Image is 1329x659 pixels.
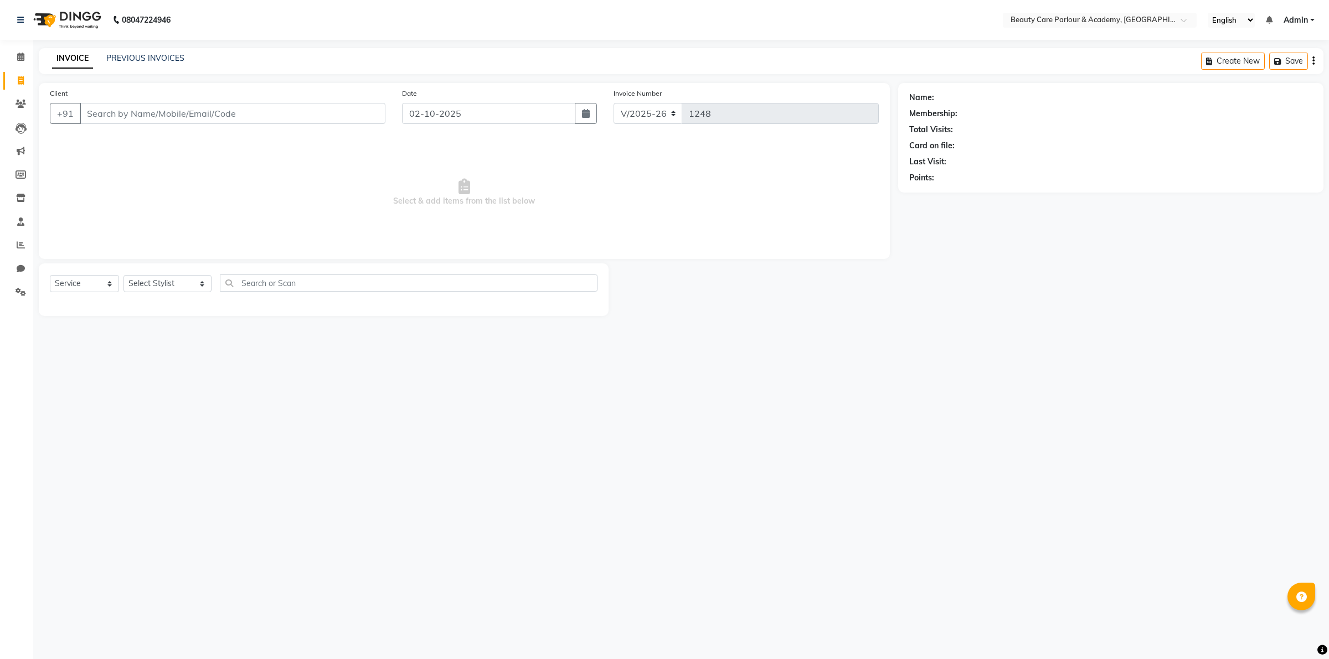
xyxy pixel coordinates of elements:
input: Search or Scan [220,274,598,292]
img: logo [28,4,104,35]
div: Total Visits: [909,124,953,136]
a: INVOICE [52,49,93,69]
a: PREVIOUS INVOICES [106,53,184,63]
label: Client [50,89,68,98]
span: Select & add items from the list below [50,137,879,248]
div: Points: [909,172,934,184]
label: Invoice Number [614,89,662,98]
input: Search by Name/Mobile/Email/Code [80,103,385,124]
span: Admin [1284,14,1308,26]
div: Membership: [909,108,957,120]
b: 08047224946 [122,4,171,35]
button: +91 [50,103,81,124]
div: Name: [909,92,934,103]
div: Card on file: [909,140,955,152]
iframe: chat widget [1282,615,1318,648]
button: Save [1269,53,1308,70]
div: Last Visit: [909,156,946,168]
label: Date [402,89,417,98]
button: Create New [1201,53,1265,70]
